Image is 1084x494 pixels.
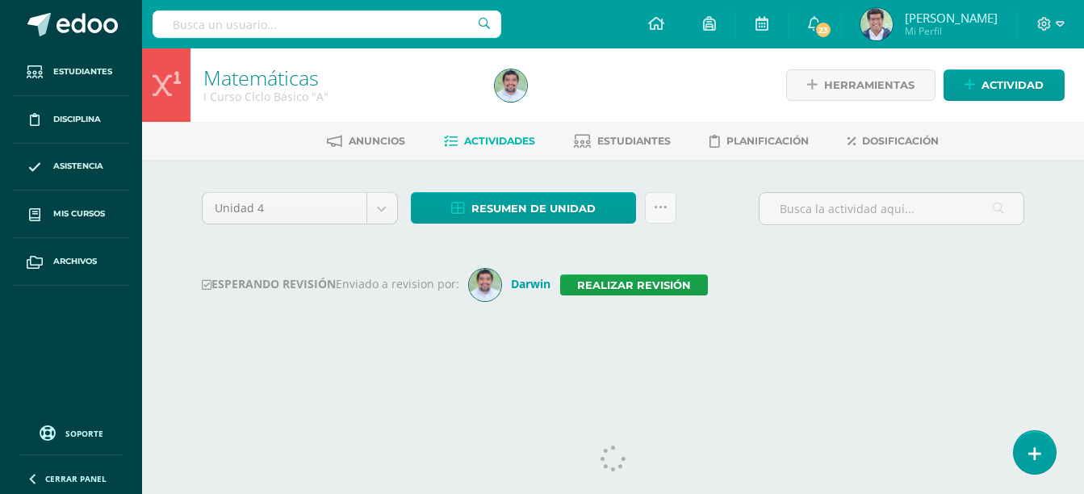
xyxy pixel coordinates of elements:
[444,128,535,154] a: Actividades
[862,135,939,147] span: Dosificación
[464,135,535,147] span: Actividades
[944,69,1065,101] a: Actividad
[203,66,475,89] h1: Matemáticas
[327,128,405,154] a: Anuncios
[13,96,129,144] a: Disciplina
[597,135,671,147] span: Estudiantes
[905,24,998,38] span: Mi Perfil
[215,193,354,224] span: Unidad 4
[726,135,809,147] span: Planificación
[860,8,893,40] img: b46573023e8a10d5c8a4176346771f40.png
[13,190,129,238] a: Mis cursos
[203,64,319,91] a: Matemáticas
[786,69,935,101] a: Herramientas
[153,10,501,38] input: Busca un usuario...
[203,193,397,224] a: Unidad 4
[469,269,501,301] img: 1446f55809fbe4d0f412f5fc57f4fd2f.png
[13,48,129,96] a: Estudiantes
[511,276,550,291] strong: Darwin
[560,274,708,295] a: Realizar revisión
[981,70,1044,100] span: Actividad
[349,135,405,147] span: Anuncios
[814,21,832,39] span: 23
[65,428,103,439] span: Soporte
[203,89,475,104] div: I Curso Ciclo Básico 'A'
[53,160,103,173] span: Asistencia
[336,276,459,291] span: Enviado a revision por:
[45,473,107,484] span: Cerrar panel
[13,238,129,286] a: Archivos
[495,69,527,102] img: 8512c19bb1a7e343054284e08b85158d.png
[13,144,129,191] a: Asistencia
[53,65,112,78] span: Estudiantes
[848,128,939,154] a: Dosificación
[471,194,596,224] span: Resumen de unidad
[202,276,336,291] strong: ESPERANDO REVISIÓN
[824,70,914,100] span: Herramientas
[53,255,97,268] span: Archivos
[53,207,105,220] span: Mis cursos
[760,193,1023,224] input: Busca la actividad aquí...
[469,276,560,291] a: Darwin
[574,128,671,154] a: Estudiantes
[709,128,809,154] a: Planificación
[19,421,123,443] a: Soporte
[411,192,636,224] a: Resumen de unidad
[905,10,998,26] span: [PERSON_NAME]
[53,113,101,126] span: Disciplina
